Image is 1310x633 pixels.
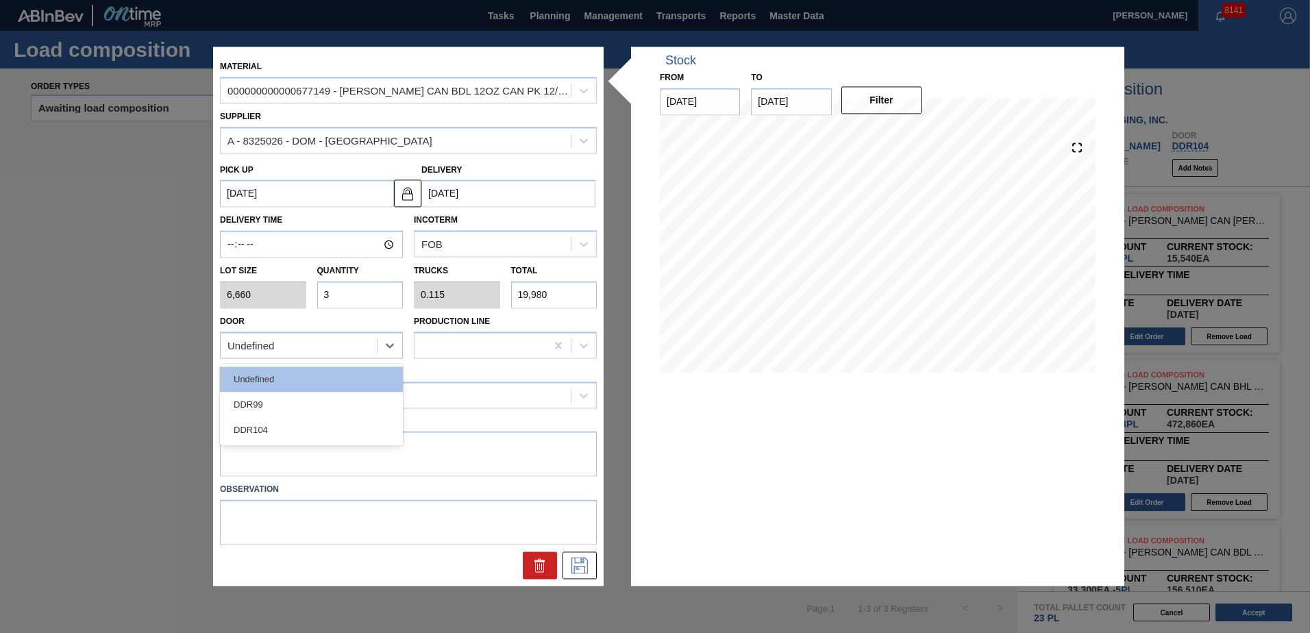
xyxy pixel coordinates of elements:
[220,165,254,175] label: Pick up
[665,53,696,68] div: Stock
[751,73,762,82] label: to
[421,165,462,175] label: Delivery
[220,392,403,417] div: DDR99
[220,367,403,392] div: Undefined
[399,185,416,201] img: locked
[220,112,261,121] label: Supplier
[220,480,597,500] label: Observation
[220,316,245,326] label: Door
[511,266,538,276] label: Total
[227,85,572,97] div: 000000000000677149 - [PERSON_NAME] CAN BDL 12OZ CAN PK 12/12 CAN 0924
[227,135,432,147] div: A - 8325026 - DOM - [GEOGRAPHIC_DATA]
[220,62,262,71] label: Material
[421,238,443,250] div: FOB
[414,266,448,276] label: Trucks
[563,552,597,580] div: Save Suggestion
[220,211,403,231] label: Delivery Time
[421,180,595,208] input: mm/dd/yyyy
[841,86,922,114] button: Filter
[414,216,458,225] label: Incoterm
[227,340,274,351] div: Undefined
[220,417,403,443] div: DDR104
[660,88,740,115] input: mm/dd/yyyy
[414,316,490,326] label: Production Line
[220,180,394,208] input: mm/dd/yyyy
[751,88,831,115] input: mm/dd/yyyy
[220,412,597,432] label: Comments
[523,552,557,580] div: Delete Suggestion
[317,266,359,276] label: Quantity
[220,262,306,282] label: Lot size
[394,179,421,207] button: locked
[660,73,684,82] label: From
